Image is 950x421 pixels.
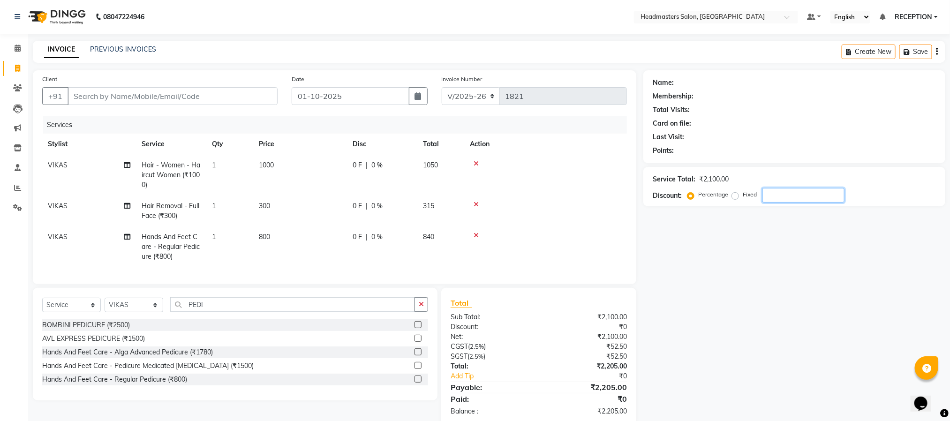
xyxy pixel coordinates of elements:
div: Name: [653,78,674,88]
b: 08047224946 [103,4,144,30]
div: Card on file: [653,119,691,128]
label: Client [42,75,57,83]
input: Search or Scan [170,297,415,312]
span: 0 % [371,160,383,170]
div: Total Visits: [653,105,690,115]
div: ₹2,205.00 [539,406,634,416]
div: Points: [653,146,674,156]
img: logo [24,4,88,30]
div: Services [43,116,634,134]
span: 0 F [353,201,362,211]
div: ₹52.50 [539,342,634,352]
div: ₹2,205.00 [539,361,634,371]
th: Service [136,134,206,155]
div: Discount: [653,191,682,201]
span: 840 [423,233,434,241]
label: Date [292,75,304,83]
div: Balance : [444,406,539,416]
div: Payable: [444,382,539,393]
div: ₹2,100.00 [539,312,634,322]
span: 2.5% [469,353,483,360]
div: Total: [444,361,539,371]
div: Sub Total: [444,312,539,322]
button: +91 [42,87,68,105]
span: Hair Removal - Full Face (₹300) [142,202,199,220]
span: 0 F [353,232,362,242]
span: VIKAS [48,161,68,169]
span: 800 [259,233,270,241]
span: 1 [212,233,216,241]
div: BOMBINI PEDICURE (₹2500) [42,320,130,330]
div: ₹2,205.00 [539,382,634,393]
div: ( ) [444,352,539,361]
div: Net: [444,332,539,342]
th: Stylist [42,134,136,155]
span: 0 % [371,232,383,242]
a: INVOICE [44,41,79,58]
div: Paid: [444,393,539,405]
div: Last Visit: [653,132,684,142]
button: Save [899,45,932,59]
div: ₹2,100.00 [539,332,634,342]
div: Membership: [653,91,694,101]
span: 1050 [423,161,438,169]
span: 2.5% [470,343,484,350]
button: Create New [842,45,896,59]
label: Percentage [698,190,728,199]
span: 1 [212,202,216,210]
a: PREVIOUS INVOICES [90,45,156,53]
span: 300 [259,202,270,210]
iframe: chat widget [911,383,941,412]
th: Action [464,134,627,155]
div: ₹2,100.00 [699,174,729,184]
th: Disc [347,134,417,155]
span: Total [451,298,472,308]
div: AVL EXPRESS PEDICURE (₹1500) [42,334,145,344]
span: 1 [212,161,216,169]
div: Hands And Feet Care - Regular Pedicure (₹800) [42,375,187,384]
span: SGST [451,352,467,361]
span: Hands And Feet Care - Regular Pedicure (₹800) [142,233,200,261]
th: Qty [206,134,253,155]
th: Total [417,134,464,155]
div: ₹0 [555,371,634,381]
div: ₹0 [539,393,634,405]
span: CGST [451,342,468,351]
div: ₹0 [539,322,634,332]
span: | [366,201,368,211]
input: Search by Name/Mobile/Email/Code [68,87,278,105]
div: Discount: [444,322,539,332]
span: 1000 [259,161,274,169]
label: Invoice Number [442,75,483,83]
span: VIKAS [48,202,68,210]
span: 315 [423,202,434,210]
span: VIKAS [48,233,68,241]
span: | [366,160,368,170]
span: RECEPTION [895,12,932,22]
div: ( ) [444,342,539,352]
span: 0 % [371,201,383,211]
span: Hair - Women - Haircut Women (₹1000) [142,161,200,189]
div: Hands And Feet Care - Pedicure Medicated [MEDICAL_DATA] (₹1500) [42,361,254,371]
label: Fixed [743,190,757,199]
div: Service Total: [653,174,695,184]
div: ₹52.50 [539,352,634,361]
a: Add Tip [444,371,555,381]
span: | [366,232,368,242]
th: Price [253,134,347,155]
div: Hands And Feet Care - Alga Advanced Pedicure (₹1780) [42,347,213,357]
span: 0 F [353,160,362,170]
